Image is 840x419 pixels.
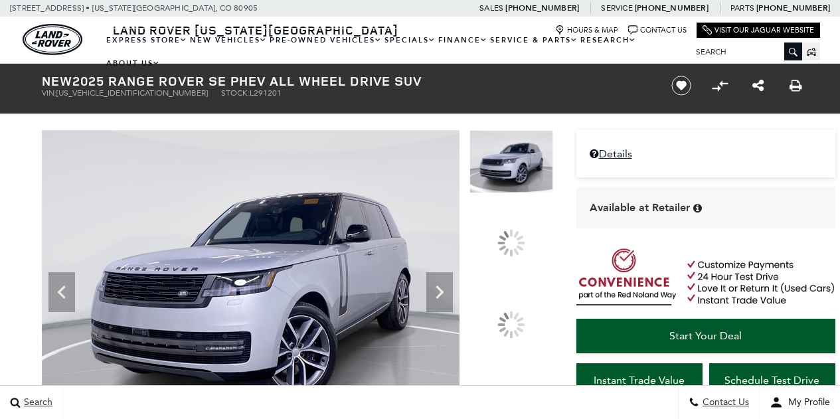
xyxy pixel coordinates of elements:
[42,72,72,90] strong: New
[56,88,208,98] span: [US_VEHICLE_IDENTIFICATION_NUMBER]
[601,3,632,13] span: Service
[437,29,489,52] a: Finance
[693,203,702,213] div: Vehicle is in stock and ready for immediate delivery. Due to demand, availability is subject to c...
[686,44,802,60] input: Search
[667,75,696,96] button: Save vehicle
[699,397,749,408] span: Contact Us
[730,3,754,13] span: Parts
[783,397,830,408] span: My Profile
[505,3,579,13] a: [PHONE_NUMBER]
[113,22,398,38] span: Land Rover [US_STATE][GEOGRAPHIC_DATA]
[383,29,437,52] a: Specials
[105,52,161,75] a: About Us
[555,25,618,35] a: Hours & Map
[703,25,814,35] a: Visit Our Jaguar Website
[724,374,819,386] span: Schedule Test Drive
[590,201,690,215] span: Available at Retailer
[42,88,56,98] span: VIN:
[752,78,764,94] a: Share this New 2025 Range Rover SE PHEV All Wheel Drive SUV
[105,29,189,52] a: EXPRESS STORE
[579,29,637,52] a: Research
[250,88,282,98] span: L291201
[268,29,383,52] a: Pre-Owned Vehicles
[221,88,250,98] span: Stock:
[669,329,742,342] span: Start Your Deal
[710,76,730,96] button: Compare vehicle
[479,3,503,13] span: Sales
[189,29,268,52] a: New Vehicles
[709,363,835,398] a: Schedule Test Drive
[756,3,830,13] a: [PHONE_NUMBER]
[42,74,649,88] h1: 2025 Range Rover SE PHEV All Wheel Drive SUV
[23,24,82,55] img: Land Rover
[23,24,82,55] a: land-rover
[790,78,802,94] a: Print this New 2025 Range Rover SE PHEV All Wheel Drive SUV
[576,319,835,353] a: Start Your Deal
[21,397,52,408] span: Search
[10,3,258,13] a: [STREET_ADDRESS] • [US_STATE][GEOGRAPHIC_DATA], CO 80905
[469,130,553,193] img: New 2025 Hakuba Silver LAND ROVER SE PHEV image 1
[760,386,840,419] button: user-profile-menu
[628,25,687,35] a: Contact Us
[594,374,685,386] span: Instant Trade Value
[105,22,406,38] a: Land Rover [US_STATE][GEOGRAPHIC_DATA]
[635,3,709,13] a: [PHONE_NUMBER]
[105,29,686,75] nav: Main Navigation
[576,363,703,398] a: Instant Trade Value
[489,29,579,52] a: Service & Parts
[590,147,822,160] a: Details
